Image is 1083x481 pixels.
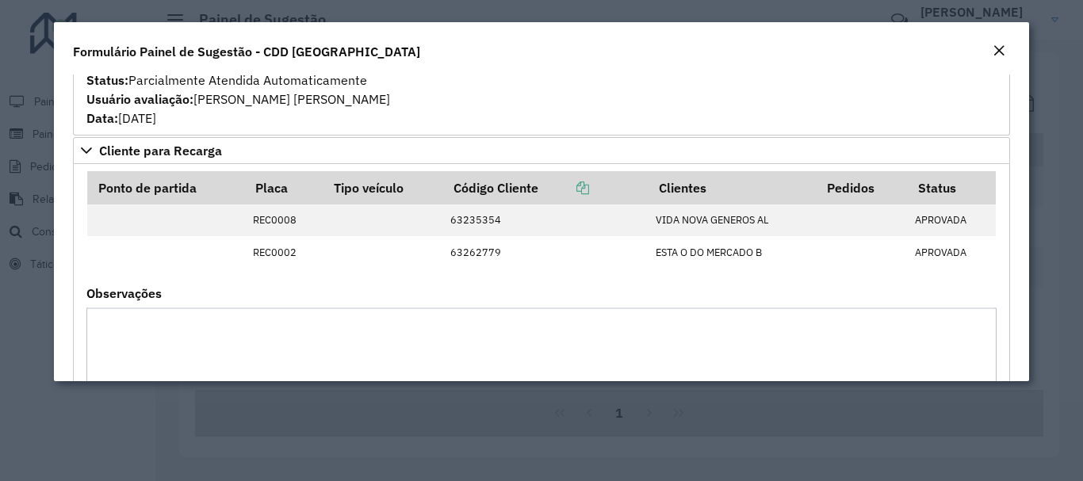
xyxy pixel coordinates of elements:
[442,171,648,204] th: Código Cliente
[648,204,817,236] td: VIDA NOVA GENEROS AL
[907,204,996,236] td: APROVADA
[73,42,420,61] h4: Formulário Painel de Sugestão - CDD [GEOGRAPHIC_DATA]
[988,41,1010,62] button: Close
[817,171,907,204] th: Pedidos
[86,284,162,303] label: Observações
[442,204,648,236] td: 63235354
[86,110,118,126] strong: Data:
[323,171,442,204] th: Tipo veículo
[99,144,222,157] span: Cliente para Recarga
[86,72,390,126] span: Parcialmente Atendida Automaticamente [PERSON_NAME] [PERSON_NAME] [DATE]
[907,236,996,268] td: APROVADA
[442,236,648,268] td: 63262779
[993,44,1005,57] em: Fechar
[244,204,323,236] td: REC0008
[538,180,589,196] a: Copiar
[648,236,817,268] td: ESTA O DO MERCADO B
[244,171,323,204] th: Placa
[244,236,323,268] td: REC0002
[86,91,193,107] strong: Usuário avaliação:
[73,137,1009,164] a: Cliente para Recarga
[907,171,996,204] th: Status
[87,171,244,204] th: Ponto de partida
[648,171,817,204] th: Clientes
[86,72,128,88] strong: Status:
